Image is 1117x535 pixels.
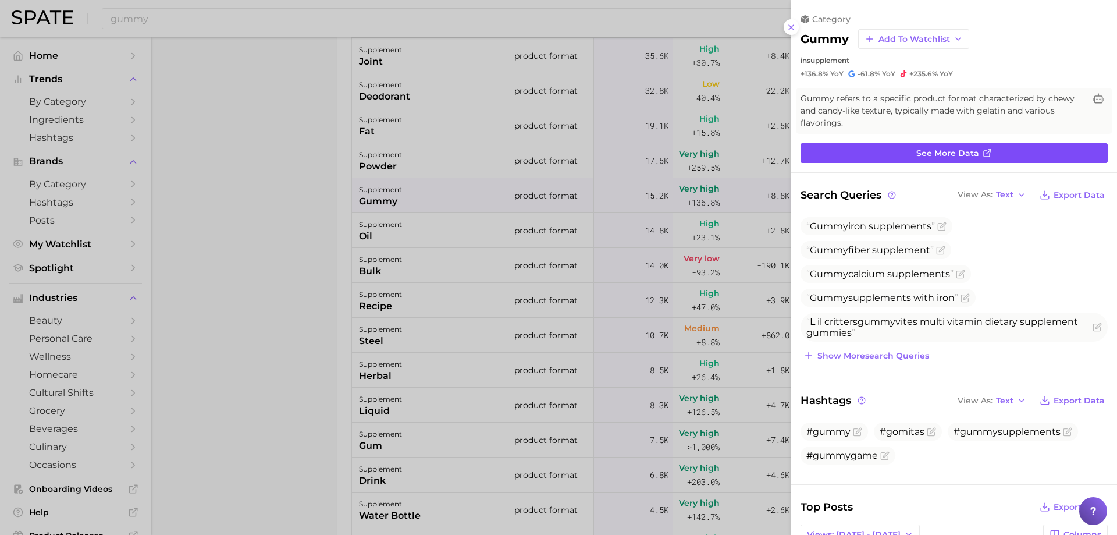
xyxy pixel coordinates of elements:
button: Flag as miscategorized or irrelevant [927,427,936,437]
button: Flag as miscategorized or irrelevant [1063,427,1072,437]
span: Show more search queries [817,351,929,361]
span: +136.8% [801,69,828,78]
span: Export Data [1054,502,1105,512]
h2: gummy [801,32,849,46]
button: Export Data [1037,392,1108,409]
div: in [801,56,1108,65]
button: View AsText [955,393,1029,408]
span: #gomitas [880,426,924,437]
button: Flag as miscategorized or irrelevant [936,246,945,255]
span: iron supplements [806,221,935,232]
span: View As [958,398,993,404]
button: View AsText [955,187,1029,203]
span: #gummysupplements [954,426,1061,437]
button: Add to Watchlist [858,29,969,49]
button: Flag as miscategorized or irrelevant [956,270,965,279]
span: Text [996,398,1013,404]
span: #gummy [806,426,851,437]
span: Text [996,192,1013,198]
span: Add to Watchlist [878,34,950,44]
span: #gummygame [806,450,878,461]
span: Gummy [810,292,848,303]
span: +235.6% [909,69,938,78]
span: Gummy [810,221,848,232]
span: Export Data [1054,396,1105,406]
span: supplement [807,56,849,65]
button: Export Data [1037,187,1108,203]
button: Flag as miscategorized or irrelevant [1093,323,1102,332]
span: L il critters vites multi vitamin dietary supplement gummies [806,316,1078,338]
span: See more data [916,148,979,158]
span: category [812,14,851,24]
span: Gummy refers to a specific product format characterized by chewy and candy-like texture, typicall... [801,93,1084,129]
span: gummy [858,316,895,327]
span: YoY [882,69,895,79]
button: Flag as miscategorized or irrelevant [853,427,862,437]
span: Hashtags [801,392,867,409]
span: fiber supplement [806,245,934,256]
button: Flag as miscategorized or irrelevant [937,222,947,231]
span: View As [958,192,993,198]
span: Gummy [810,245,848,256]
button: Flag as miscategorized or irrelevant [961,293,970,303]
span: supplements with iron [806,292,958,303]
button: Export Data [1037,499,1108,515]
span: YoY [830,69,844,79]
span: Search Queries [801,187,898,203]
span: Top Posts [801,499,853,515]
button: Flag as miscategorized or irrelevant [880,451,890,460]
span: Gummy [810,268,848,279]
span: calcium supplements [806,268,954,279]
span: -61.8% [858,69,880,78]
span: YoY [940,69,953,79]
button: Show moresearch queries [801,348,932,364]
span: Export Data [1054,190,1105,200]
a: See more data [801,143,1108,163]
